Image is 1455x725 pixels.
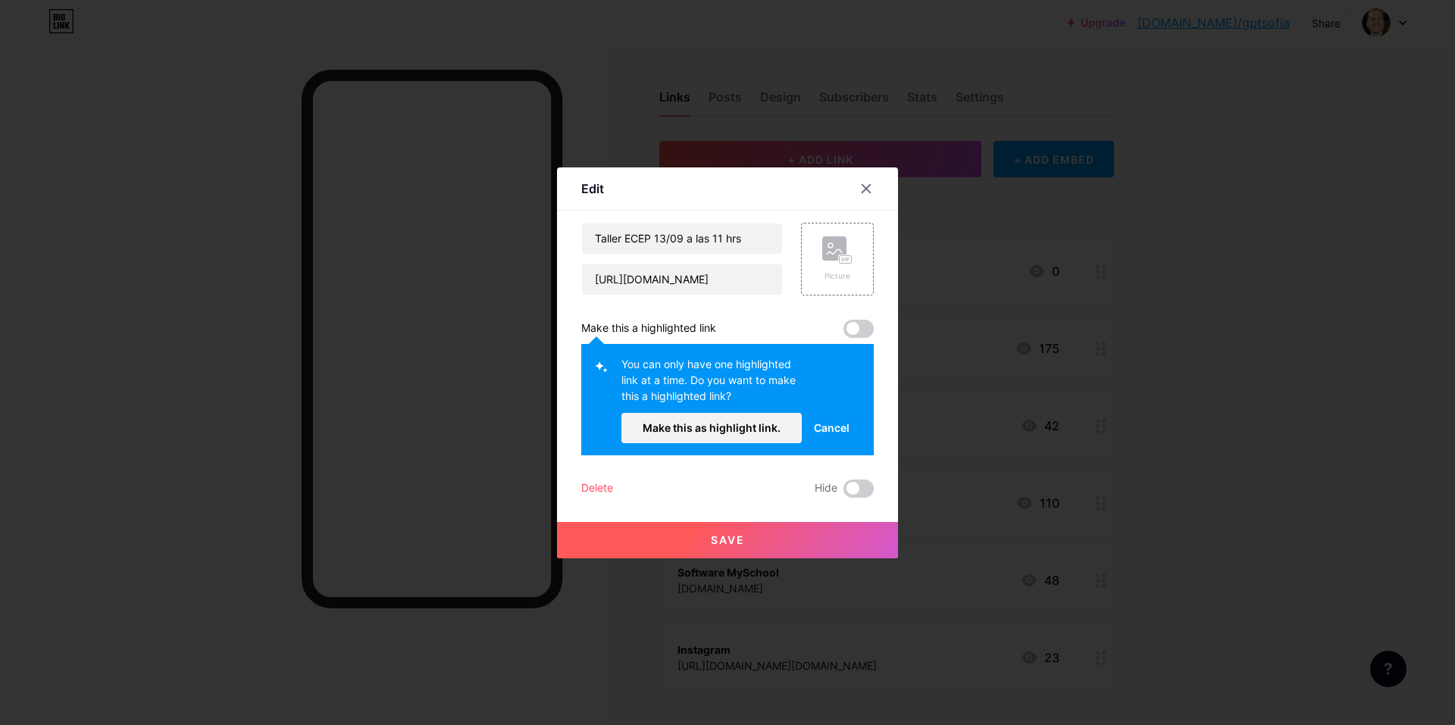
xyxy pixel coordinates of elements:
div: Edit [581,180,604,198]
div: You can only have one highlighted link at a time. Do you want to make this a highlighted link? [621,356,802,413]
button: Make this as highlight link. [621,413,802,443]
div: Make this a highlighted link [581,320,716,338]
button: Save [557,522,898,558]
input: URL [582,264,782,295]
div: Picture [822,270,853,282]
span: Hide [815,480,837,498]
span: Cancel [814,420,850,436]
input: Title [582,223,782,254]
div: Delete [581,480,613,498]
button: Cancel [802,413,862,443]
span: Save [711,533,745,546]
span: Make this as highlight link. [643,421,781,434]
